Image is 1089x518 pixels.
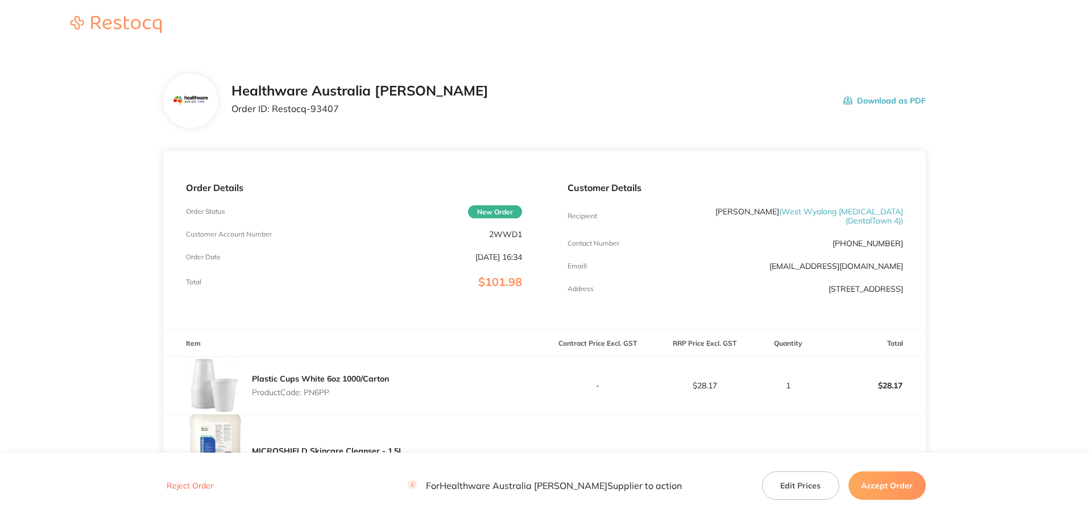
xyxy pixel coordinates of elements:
[163,480,217,491] button: Reject Order
[163,330,544,357] th: Item
[651,330,758,357] th: RRP Price Excl. GST
[545,381,651,390] p: -
[172,82,209,119] img: Mjc2MnhocQ
[833,239,903,248] p: [PHONE_NUMBER]
[186,183,521,193] p: Order Details
[762,471,839,499] button: Edit Prices
[478,275,522,289] span: $101.98
[186,230,272,238] p: Customer Account Number
[252,446,403,456] a: MICROSHIELD Skincare Cleanser - 1.5L
[252,374,389,384] a: Plastic Cups White 6oz 1000/Carton
[819,372,925,399] p: $28.17
[186,415,243,501] img: NGgxdjB0Mw
[679,207,903,225] p: [PERSON_NAME]
[568,285,594,293] p: Address
[568,212,597,220] p: Recipient
[475,252,522,262] p: [DATE] 16:34
[545,330,652,357] th: Contract Price Excl. GST
[819,330,926,357] th: Total
[843,83,926,118] button: Download as PDF
[59,16,173,35] a: Restocq logo
[568,183,903,193] p: Customer Details
[829,284,903,293] p: [STREET_ADDRESS]
[489,230,522,239] p: 2WWD1
[231,103,488,114] p: Order ID: Restocq- 93407
[59,16,173,33] img: Restocq logo
[758,330,819,357] th: Quantity
[652,381,757,390] p: $28.17
[186,208,225,216] p: Order Status
[848,471,926,499] button: Accept Order
[779,206,903,226] span: ( West Wyalong [MEDICAL_DATA] (DentalTown 4) )
[186,278,201,286] p: Total
[186,357,243,414] img: YjJyaTI1aQ
[468,205,522,218] span: New Order
[759,381,818,390] p: 1
[769,261,903,271] a: [EMAIL_ADDRESS][DOMAIN_NAME]
[231,83,488,99] h2: Healthware Australia [PERSON_NAME]
[568,239,619,247] p: Contact Number
[568,262,587,270] p: Emaill
[186,253,221,261] p: Order Date
[408,480,682,491] p: For Healthware Australia [PERSON_NAME] Supplier to action
[252,388,389,397] p: Product Code: PN6PP
[819,444,925,471] p: $64.54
